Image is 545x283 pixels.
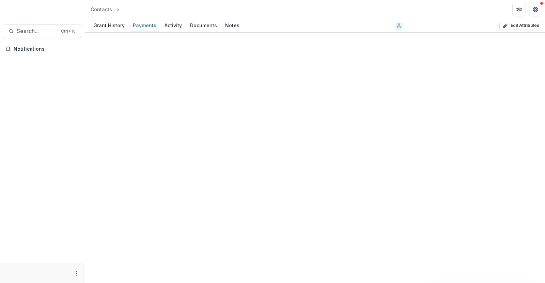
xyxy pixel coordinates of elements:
a: Documents [187,19,220,32]
button: Edit Attributes [499,22,542,30]
button: Notifications [3,44,82,54]
a: Payments [130,19,159,32]
a: Activity [162,19,185,32]
div: Notes [222,20,242,30]
div: Ctrl + K [60,28,76,35]
div: Activity [162,20,185,30]
div: Payments [130,20,159,30]
button: Search... [3,24,82,38]
button: Partners [512,3,526,16]
span: Search... [17,28,57,34]
div: Contacts [91,6,112,13]
nav: breadcrumb [88,4,150,14]
a: Contacts [88,4,115,14]
div: Grant History [91,20,127,30]
button: More [73,269,81,278]
a: Grant History [91,19,127,32]
div: Documents [187,20,220,30]
button: Get Help [529,3,542,16]
a: Notes [222,19,242,32]
span: Notifications [14,46,79,52]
